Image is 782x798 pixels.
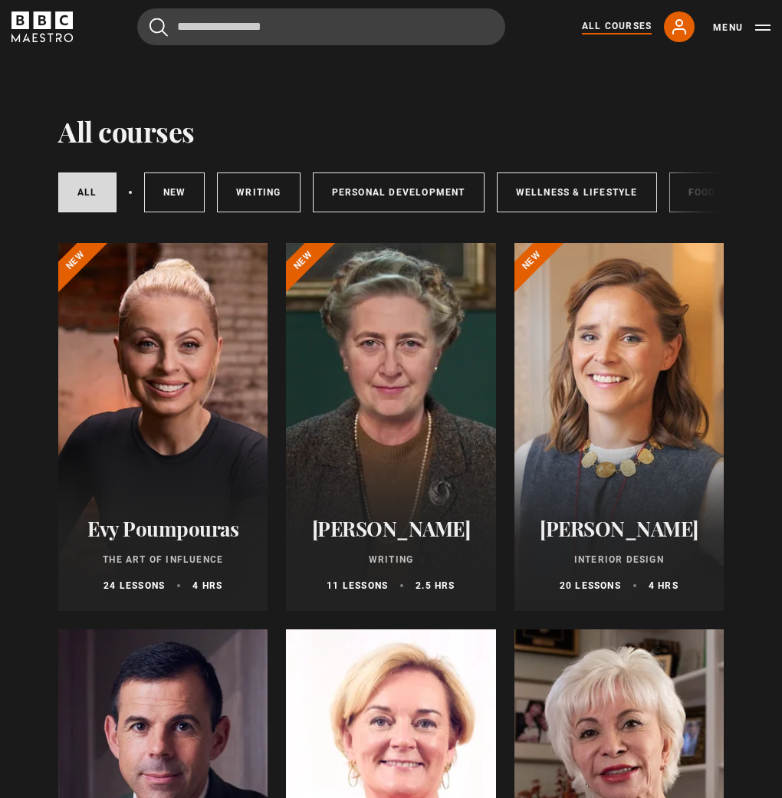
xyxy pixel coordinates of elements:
a: Evy Poumpouras The Art of Influence 24 lessons 4 hrs New [58,243,268,611]
a: Writing [217,172,300,212]
p: 4 hrs [649,579,678,593]
p: 11 lessons [327,579,388,593]
p: 24 lessons [103,579,165,593]
h2: Evy Poumpouras [77,517,249,540]
button: Toggle navigation [713,20,770,35]
p: 4 hrs [192,579,222,593]
svg: BBC Maestro [11,11,73,42]
p: 2.5 hrs [416,579,455,593]
p: Writing [304,553,477,566]
h2: [PERSON_NAME] [533,517,705,540]
a: Personal Development [313,172,485,212]
a: All [58,172,117,212]
p: 20 lessons [560,579,621,593]
h2: [PERSON_NAME] [304,517,477,540]
h1: All courses [58,115,195,147]
a: All Courses [582,19,652,34]
p: Interior Design [533,553,705,566]
a: New [144,172,205,212]
input: Search [137,8,505,45]
a: Wellness & Lifestyle [497,172,657,212]
a: [PERSON_NAME] Writing 11 lessons 2.5 hrs New [286,243,495,611]
button: Submit the search query [149,18,168,37]
p: The Art of Influence [77,553,249,566]
a: [PERSON_NAME] Interior Design 20 lessons 4 hrs New [514,243,724,611]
